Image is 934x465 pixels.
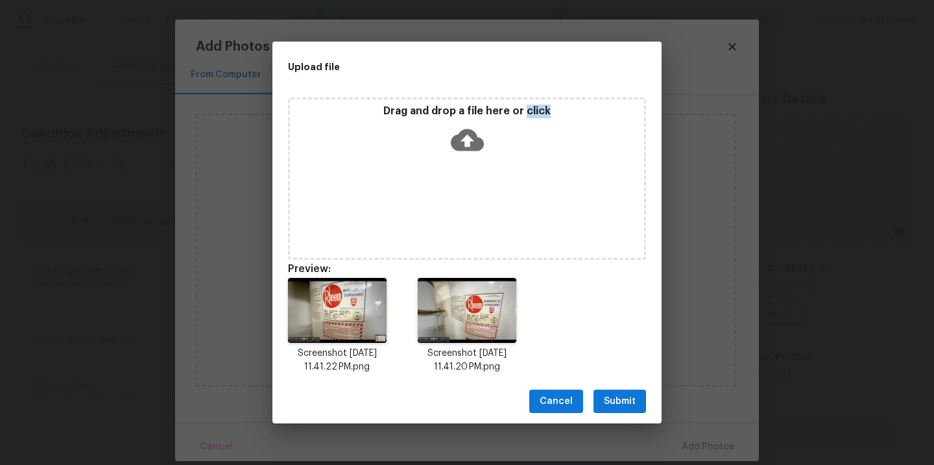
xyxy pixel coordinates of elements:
p: Screenshot [DATE] 11.41.20 PM.png [418,347,516,374]
button: Submit [593,390,646,414]
p: Screenshot [DATE] 11.41.22 PM.png [288,347,387,374]
span: Submit [604,394,636,410]
img: AZEf133VVw1MAAAAAElFTkSuQmCC [418,278,516,343]
h2: Upload file [288,60,588,74]
p: Drag and drop a file here or click [290,105,644,118]
button: Cancel [529,390,583,414]
span: Cancel [540,394,573,410]
img: kUdh87F+bfgAAAABJRU5ErkJggg== [288,278,387,343]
